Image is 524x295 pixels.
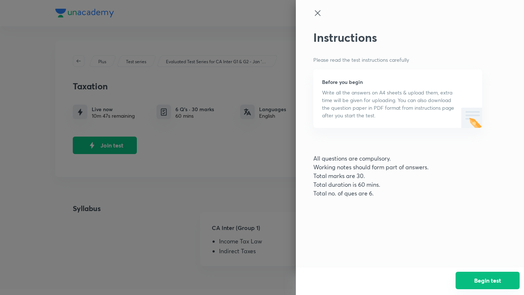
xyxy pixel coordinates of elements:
[313,154,482,163] p: All questions are compulsory.
[313,163,482,171] p: Working notes should form part of answers.
[322,89,456,119] p: Write all the answers on A4 sheets & upload them, extra time will be given for uploading. You can...
[313,171,482,180] p: Total marks are 30.
[313,56,482,64] p: Please read the test instructions carefully
[313,180,482,189] p: Total duration is 60 mins.
[322,78,456,86] h6: Before you begin
[313,189,482,198] p: Total no. of ques are 6.
[456,272,520,289] button: Begin test
[313,31,482,44] h2: Instructions
[458,108,489,139] img: note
